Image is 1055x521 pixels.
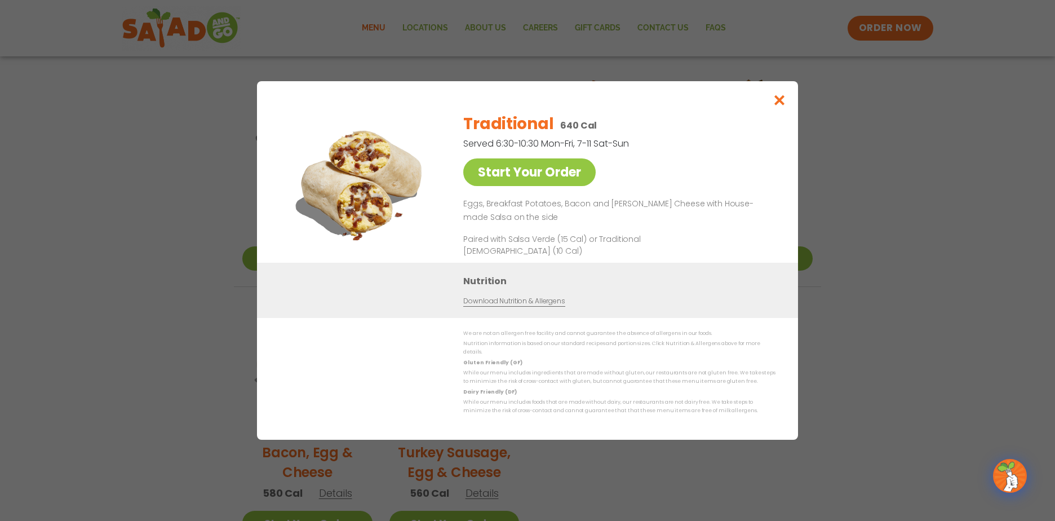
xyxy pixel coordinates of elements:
[463,369,775,386] p: While our menu includes ingredients that are made without gluten, our restaurants are not gluten ...
[463,359,522,366] strong: Gluten Friendly (GF)
[994,460,1026,492] img: wpChatIcon
[463,329,775,338] p: We are not an allergen free facility and cannot guarantee the absence of allergens in our foods.
[282,104,440,262] img: Featured product photo for Traditional
[463,339,775,357] p: Nutrition information is based on our standard recipes and portion sizes. Click Nutrition & Aller...
[463,274,781,288] h3: Nutrition
[463,296,565,307] a: Download Nutrition & Allergens
[463,158,596,186] a: Start Your Order
[463,388,516,395] strong: Dairy Friendly (DF)
[463,197,771,224] p: Eggs, Breakfast Potatoes, Bacon and [PERSON_NAME] Cheese with House-made Salsa on the side
[463,233,672,257] p: Paired with Salsa Verde (15 Cal) or Traditional [DEMOGRAPHIC_DATA] (10 Cal)
[560,118,597,133] p: 640 Cal
[463,112,553,136] h2: Traditional
[463,398,775,416] p: While our menu includes foods that are made without dairy, our restaurants are not dairy free. We...
[463,136,717,151] p: Served 6:30-10:30 Mon-Fri, 7-11 Sat-Sun
[761,81,798,119] button: Close modal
